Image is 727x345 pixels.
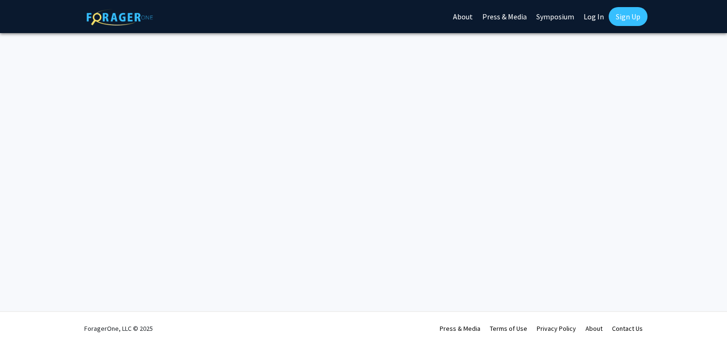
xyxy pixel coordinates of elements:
[537,324,576,333] a: Privacy Policy
[84,312,153,345] div: ForagerOne, LLC © 2025
[609,7,647,26] a: Sign Up
[490,324,527,333] a: Terms of Use
[612,324,643,333] a: Contact Us
[585,324,603,333] a: About
[440,324,480,333] a: Press & Media
[87,9,153,26] img: ForagerOne Logo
